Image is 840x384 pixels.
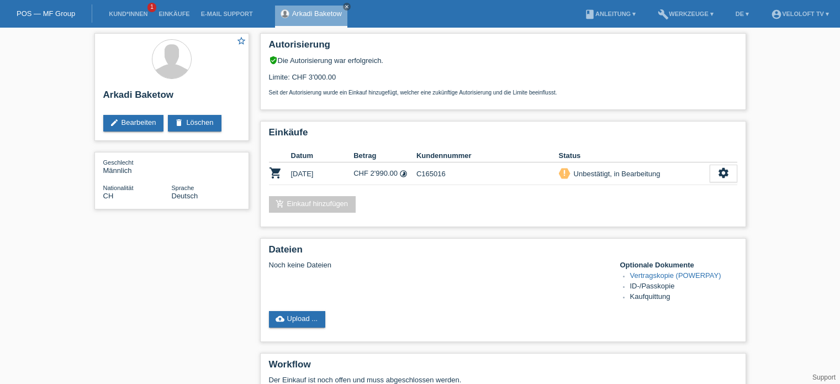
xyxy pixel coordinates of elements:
a: Kund*innen [103,10,153,17]
h2: Arkadi Baketow [103,90,240,106]
i: priority_high [561,169,568,177]
div: Männlich [103,158,172,175]
h4: Optionale Dokumente [620,261,737,269]
i: Fixe Raten (24 Raten) [399,170,408,178]
i: account_circle [771,9,782,20]
li: Kaufquittung [630,292,737,303]
p: Seit der Autorisierung wurde ein Einkauf hinzugefügt, welcher eine zukünftige Autorisierung und d... [269,90,737,96]
a: account_circleVeloLoft TV ▾ [765,10,834,17]
i: book [584,9,595,20]
a: close [343,3,351,10]
i: close [344,4,350,9]
span: Schweiz [103,192,114,200]
a: cloud_uploadUpload ... [269,311,326,328]
a: add_shopping_cartEinkauf hinzufügen [269,196,356,213]
td: [DATE] [291,162,354,185]
td: C165016 [416,162,559,185]
td: CHF 2'990.00 [353,162,416,185]
div: Unbestätigt, in Bearbeitung [570,168,661,180]
a: Arkadi Baketow [292,9,342,18]
a: POS — MF Group [17,9,75,18]
a: Vertragskopie (POWERPAY) [630,271,721,280]
a: E-Mail Support [196,10,258,17]
h2: Dateien [269,244,737,261]
a: DE ▾ [730,10,754,17]
div: Limite: CHF 3'000.00 [269,65,737,96]
i: cloud_upload [276,314,284,323]
i: star_border [236,36,246,46]
li: ID-/Passkopie [630,282,737,292]
a: Einkäufe [153,10,195,17]
h2: Einkäufe [269,127,737,144]
th: Betrag [353,149,416,162]
i: edit [110,118,119,127]
a: buildWerkzeuge ▾ [652,10,719,17]
a: Support [812,374,836,381]
i: settings [717,167,730,179]
a: editBearbeiten [103,115,164,131]
i: delete [175,118,183,127]
i: POSP00027959 [269,166,282,180]
a: deleteLöschen [168,115,221,131]
i: verified_user [269,56,278,65]
th: Kundennummer [416,149,559,162]
p: Der Einkauf ist noch offen und muss abgeschlossen werden. [269,376,737,384]
th: Datum [291,149,354,162]
h2: Autorisierung [269,39,737,56]
th: Status [559,149,710,162]
a: star_border [236,36,246,48]
span: Sprache [172,185,194,191]
div: Noch keine Dateien [269,261,606,269]
span: Deutsch [172,192,198,200]
h2: Workflow [269,359,737,376]
span: Nationalität [103,185,134,191]
i: build [658,9,669,20]
span: 1 [147,3,156,12]
div: Die Autorisierung war erfolgreich. [269,56,737,65]
span: Geschlecht [103,159,134,166]
a: bookAnleitung ▾ [579,10,641,17]
i: add_shopping_cart [276,199,284,208]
